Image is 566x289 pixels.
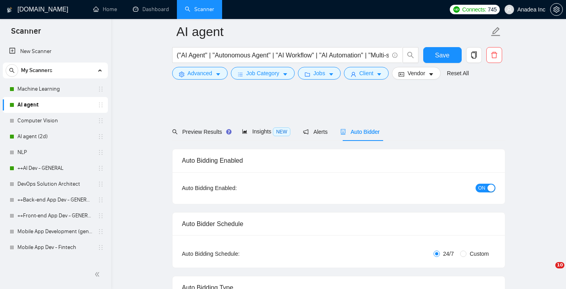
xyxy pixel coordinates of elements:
img: upwork-logo.png [453,6,460,13]
span: Custom [466,249,492,258]
span: idcard [399,71,404,77]
div: Auto Bidding Schedule: [182,249,286,258]
span: holder [98,165,104,171]
span: Vendor [407,69,425,78]
span: Save [435,50,449,60]
span: My Scanners [21,63,52,78]
span: setting [179,71,184,77]
a: Mobile App Dev - Fintech [17,240,93,255]
a: NLP [17,144,93,160]
span: caret-down [282,71,288,77]
span: caret-down [215,71,221,77]
button: barsJob Categorycaret-down [231,67,295,80]
span: info-circle [392,53,397,58]
span: 745 [488,5,497,14]
a: Reset All [447,69,469,78]
button: settingAdvancedcaret-down [172,67,228,80]
span: caret-down [328,71,334,77]
a: searchScanner [185,6,214,13]
span: Client [359,69,374,78]
span: bars [238,71,243,77]
img: logo [7,4,12,16]
a: AI agent (2d) [17,129,93,144]
a: Mobile App Dev - Real Estate [17,255,93,271]
span: Auto Bidder [340,129,380,135]
div: Tooltip anchor [225,128,232,135]
button: Save [423,47,462,63]
span: area-chart [242,129,248,134]
span: holder [98,149,104,156]
span: holder [98,86,104,92]
a: DevOps Solution Architect [17,176,93,192]
span: copy [466,51,482,59]
span: search [403,51,418,59]
button: setting [550,3,563,16]
span: edit [491,27,501,37]
button: copy [466,47,482,63]
span: holder [98,102,104,108]
div: Auto Bidder Schedule [182,213,495,235]
a: AI agent [17,97,93,113]
li: New Scanner [3,44,108,59]
span: user [507,7,512,12]
span: holder [98,118,104,124]
span: folder [305,71,310,77]
span: Job Category [246,69,279,78]
div: Auto Bidding Enabled: [182,184,286,192]
span: holder [98,197,104,203]
span: holder [98,244,104,251]
a: Machine Learning [17,81,93,97]
span: caret-down [376,71,382,77]
span: search [6,68,18,73]
span: NEW [273,127,290,136]
a: ++AI Dev - GENERAL [17,160,93,176]
iframe: Intercom live chat [539,262,558,281]
a: New Scanner [9,44,102,59]
span: Alerts [303,129,328,135]
span: Connects: [462,5,486,14]
input: Scanner name... [177,22,489,42]
span: Insights [242,128,290,135]
a: ++Front-end App Dev - GENERAL [17,208,93,224]
span: 24/7 [440,249,457,258]
span: setting [551,6,562,13]
span: Jobs [313,69,325,78]
span: delete [487,51,502,59]
span: ON [478,184,485,192]
button: search [403,47,418,63]
span: holder [98,228,104,235]
a: Mobile App Development (general) [17,224,93,240]
span: Preview Results [172,129,229,135]
span: robot [340,129,346,135]
div: Auto Bidding Enabled [182,149,495,172]
span: double-left [94,270,102,278]
span: Scanner [5,25,47,42]
span: user [351,71,356,77]
span: Advanced [188,69,212,78]
input: Search Freelance Jobs... [177,50,389,60]
span: holder [98,133,104,140]
a: setting [550,6,563,13]
button: userClientcaret-down [344,67,389,80]
span: search [172,129,178,135]
span: caret-down [428,71,434,77]
a: homeHome [93,6,117,13]
span: 10 [555,262,564,268]
a: dashboardDashboard [133,6,169,13]
a: Computer Vision [17,113,93,129]
a: ++Back-end App Dev - GENERAL (cleaned) [17,192,93,208]
button: delete [486,47,502,63]
span: notification [303,129,309,135]
button: idcardVendorcaret-down [392,67,440,80]
button: search [6,64,18,77]
button: folderJobscaret-down [298,67,341,80]
span: holder [98,181,104,187]
span: holder [98,213,104,219]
